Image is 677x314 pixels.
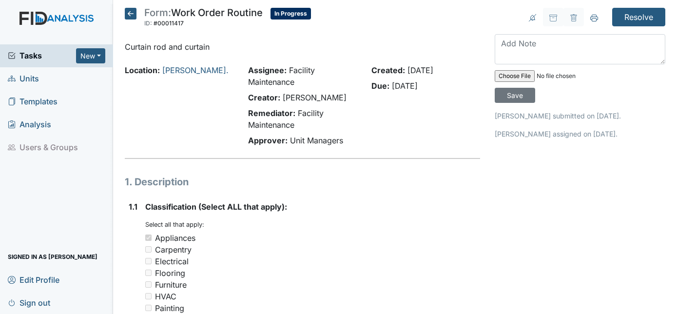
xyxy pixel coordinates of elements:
[495,129,665,139] p: [PERSON_NAME] assigned on [DATE].
[129,201,137,213] label: 1.1
[125,41,481,53] p: Curtain rod and curtain
[248,108,295,118] strong: Remediator:
[145,246,152,253] input: Carpentry
[144,7,171,19] span: Form:
[144,8,263,29] div: Work Order Routine
[248,93,280,102] strong: Creator:
[8,295,50,310] span: Sign out
[612,8,665,26] input: Resolve
[8,117,51,132] span: Analysis
[145,281,152,288] input: Furniture
[145,221,204,228] small: Select all that apply:
[162,65,229,75] a: [PERSON_NAME].
[125,175,481,189] h1: 1. Description
[371,65,405,75] strong: Created:
[248,65,287,75] strong: Assignee:
[155,267,185,279] div: Flooring
[392,81,418,91] span: [DATE]
[144,20,152,27] span: ID:
[8,94,58,109] span: Templates
[155,291,176,302] div: HVAC
[290,136,343,145] span: Unit Managers
[155,302,184,314] div: Painting
[154,20,184,27] span: #00011417
[248,136,288,145] strong: Approver:
[155,279,187,291] div: Furniture
[76,48,105,63] button: New
[283,93,347,102] span: [PERSON_NAME]
[155,255,189,267] div: Electrical
[495,88,535,103] input: Save
[145,305,152,311] input: Painting
[407,65,433,75] span: [DATE]
[145,202,287,212] span: Classification (Select ALL that apply):
[271,8,311,20] span: In Progress
[8,249,97,264] span: Signed in as [PERSON_NAME]
[8,272,59,287] span: Edit Profile
[125,65,160,75] strong: Location:
[371,81,389,91] strong: Due:
[145,258,152,264] input: Electrical
[8,71,39,86] span: Units
[495,111,665,121] p: [PERSON_NAME] submitted on [DATE].
[155,244,192,255] div: Carpentry
[155,232,195,244] div: Appliances
[145,293,152,299] input: HVAC
[8,50,76,61] a: Tasks
[145,235,152,241] input: Appliances
[145,270,152,276] input: Flooring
